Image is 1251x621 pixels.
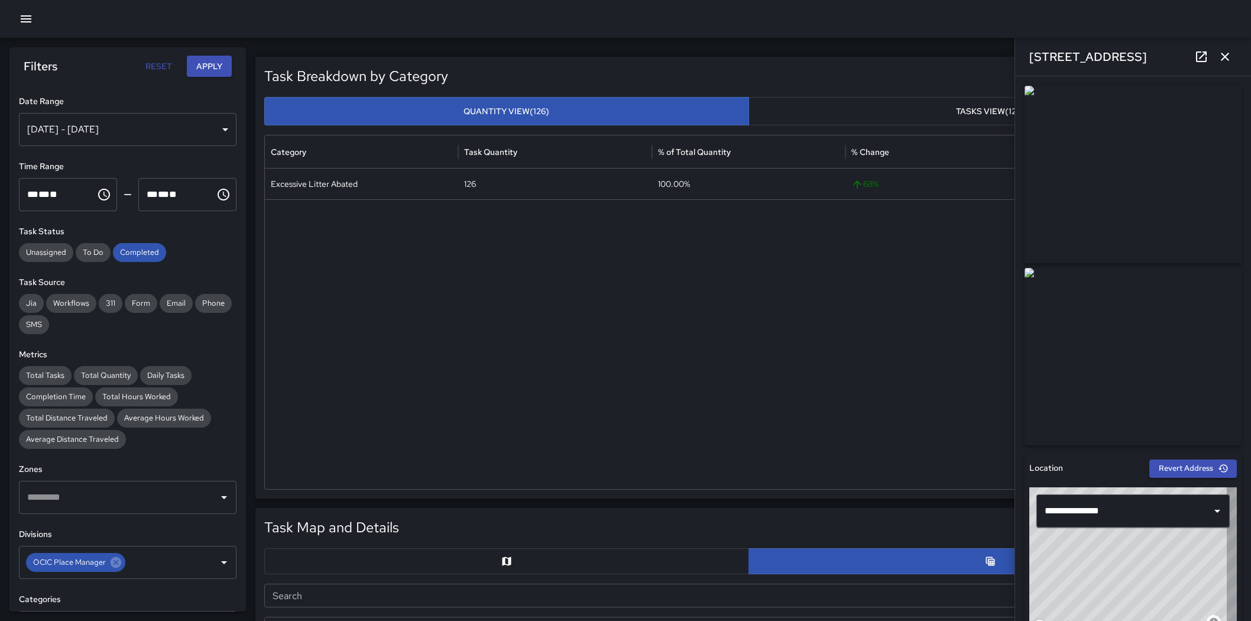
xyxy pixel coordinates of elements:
[19,434,126,445] span: Average Distance Traveled
[464,147,517,157] div: Task Quantity
[169,190,177,199] span: Meridiem
[19,348,236,361] h6: Metrics
[160,297,193,309] span: Email
[264,67,990,86] h5: Task Breakdown by Category
[140,366,192,385] div: Daily Tasks
[19,387,93,406] div: Completion Time
[851,147,889,157] div: % Change
[212,183,235,206] button: Choose time, selected time is 11:59 PM
[19,160,236,173] h6: Time Range
[265,169,458,199] div: Excessive Litter Abated
[19,430,126,449] div: Average Distance Traveled
[19,370,72,381] span: Total Tasks
[216,554,232,571] button: Open
[27,190,38,199] span: Hours
[99,294,122,313] div: 311
[851,169,1033,199] span: 68 %
[160,294,193,313] div: Email
[76,243,111,262] div: To Do
[46,294,96,313] div: Workflows
[19,225,236,238] h6: Task Status
[658,147,731,157] div: % of Total Quantity
[38,190,50,199] span: Minutes
[19,113,236,146] div: [DATE] - [DATE]
[95,387,178,406] div: Total Hours Worked
[19,319,49,331] span: SMS
[19,409,115,428] div: Total Distance Traveled
[19,366,72,385] div: Total Tasks
[264,548,749,574] button: Map
[147,190,158,199] span: Hours
[652,169,845,199] div: 100.00%
[125,294,157,313] div: Form
[46,297,96,309] span: Workflows
[458,169,652,199] div: 126
[501,555,513,567] svg: Map
[19,294,44,313] div: Jia
[748,548,1233,574] button: Table
[195,297,232,309] span: Phone
[24,57,57,76] h6: Filters
[19,391,93,403] span: Completion Time
[74,370,138,381] span: Total Quantity
[19,315,49,334] div: SMS
[19,95,236,108] h6: Date Range
[195,294,232,313] div: Phone
[19,243,73,262] div: Unassigned
[74,366,138,385] div: Total Quantity
[113,243,166,262] div: Completed
[271,147,306,157] div: Category
[140,370,192,381] span: Daily Tasks
[125,297,157,309] span: Form
[19,593,236,606] h6: Categories
[984,555,996,567] svg: Table
[19,247,73,258] span: Unassigned
[19,276,236,289] h6: Task Source
[140,56,177,77] button: Reset
[19,412,115,424] span: Total Distance Traveled
[26,553,125,572] div: OCIC Place Manager
[113,247,166,258] span: Completed
[117,409,211,428] div: Average Hours Worked
[19,463,236,476] h6: Zones
[92,183,116,206] button: Choose time, selected time is 12:00 AM
[95,391,178,403] span: Total Hours Worked
[264,518,399,537] h5: Task Map and Details
[26,557,113,568] span: OCIC Place Manager
[19,528,236,541] h6: Divisions
[158,190,169,199] span: Minutes
[99,297,122,309] span: 311
[50,190,57,199] span: Meridiem
[264,97,749,126] button: Quantity View(126)
[117,412,211,424] span: Average Hours Worked
[187,56,232,77] button: Apply
[216,489,232,506] button: Open
[748,97,1233,126] button: Tasks View(126)
[19,297,44,309] span: Jia
[76,247,111,258] span: To Do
